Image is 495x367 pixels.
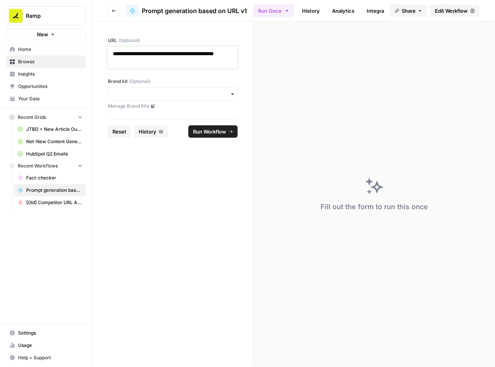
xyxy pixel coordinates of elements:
a: Prompt generation based on URL v1 [126,5,247,17]
span: History [139,128,156,135]
span: Run Workflow [193,128,226,135]
a: Net-New Content Generator - Grid Template [14,135,86,148]
span: Insights [18,71,82,78]
span: Reset [112,128,126,135]
a: Prompt generation based on URL v1 [14,184,86,196]
button: Recent Grids [6,112,86,123]
a: Settings [6,327,86,339]
label: Brand kit [108,78,238,85]
a: Insights [6,68,86,80]
span: [Old] Competitor URL Analysis to Outline [26,199,82,206]
a: Analytics [327,5,359,17]
a: Your Data [6,93,86,105]
span: JTBD + New Article Output [26,126,82,133]
button: Help + Support [6,352,86,364]
span: HubSpot Q2 Emails [26,151,82,157]
span: Recent Workflows [18,162,58,169]
span: (Optional) [129,78,150,85]
span: Settings [18,330,82,337]
a: Manage Brand Kits [108,103,238,110]
button: Share [390,5,427,17]
span: Edit Workflow [435,7,468,15]
a: Opportunities [6,80,86,93]
a: HubSpot Q2 Emails [14,148,86,160]
button: Workspace: Ramp [6,6,86,25]
span: Your Data [18,95,82,102]
button: New [6,29,86,40]
span: Ramp [26,12,72,20]
a: Home [6,43,86,56]
span: Opportunities [18,83,82,90]
span: Browse [18,58,82,65]
span: Share [402,7,416,15]
a: History [297,5,324,17]
button: Recent Workflows [6,160,86,172]
a: Usage [6,339,86,352]
span: (Optional) [119,37,140,44]
button: Run Workflow [188,125,238,138]
a: Edit Workflow [430,5,480,17]
img: Ramp Logo [9,9,23,23]
div: Fill out the form to run this once [320,201,428,212]
a: Fact-checker [14,172,86,184]
button: Reset [108,125,131,138]
span: Help + Support [18,354,82,361]
label: URL [108,37,238,44]
span: Home [18,46,82,53]
a: [Old] Competitor URL Analysis to Outline [14,196,86,209]
a: JTBD + New Article Output [14,123,86,135]
span: Net-New Content Generator - Grid Template [26,138,82,145]
span: Prompt generation based on URL v1 [26,187,82,194]
span: Fact-checker [26,174,82,181]
button: Run Once [253,4,294,17]
button: History [134,125,168,138]
a: Integrate [362,5,394,17]
span: New [37,30,48,38]
a: Browse [6,56,86,68]
span: Recent Grids [18,114,46,121]
span: Usage [18,342,82,349]
span: Prompt generation based on URL v1 [142,6,247,15]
